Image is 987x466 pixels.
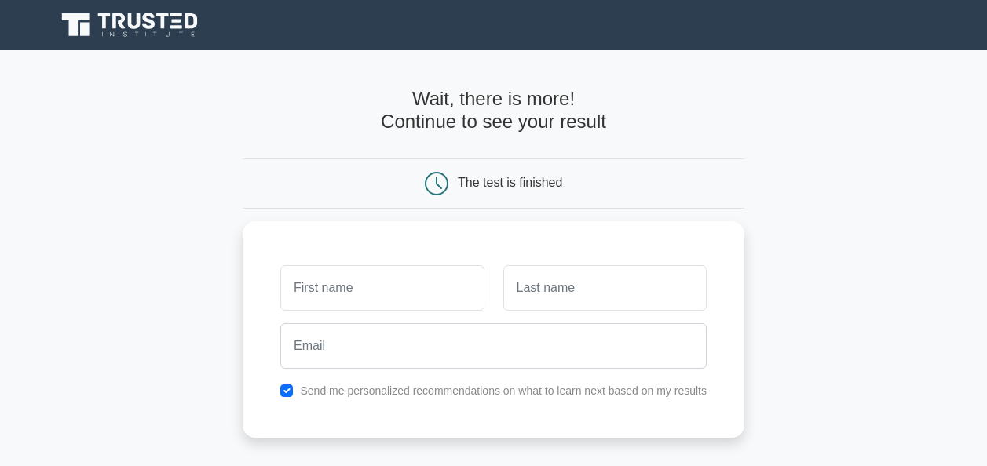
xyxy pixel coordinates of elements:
input: Email [280,323,707,369]
input: Last name [503,265,707,311]
div: The test is finished [458,176,562,189]
input: First name [280,265,484,311]
label: Send me personalized recommendations on what to learn next based on my results [300,384,707,397]
h4: Wait, there is more! Continue to see your result [243,88,744,133]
